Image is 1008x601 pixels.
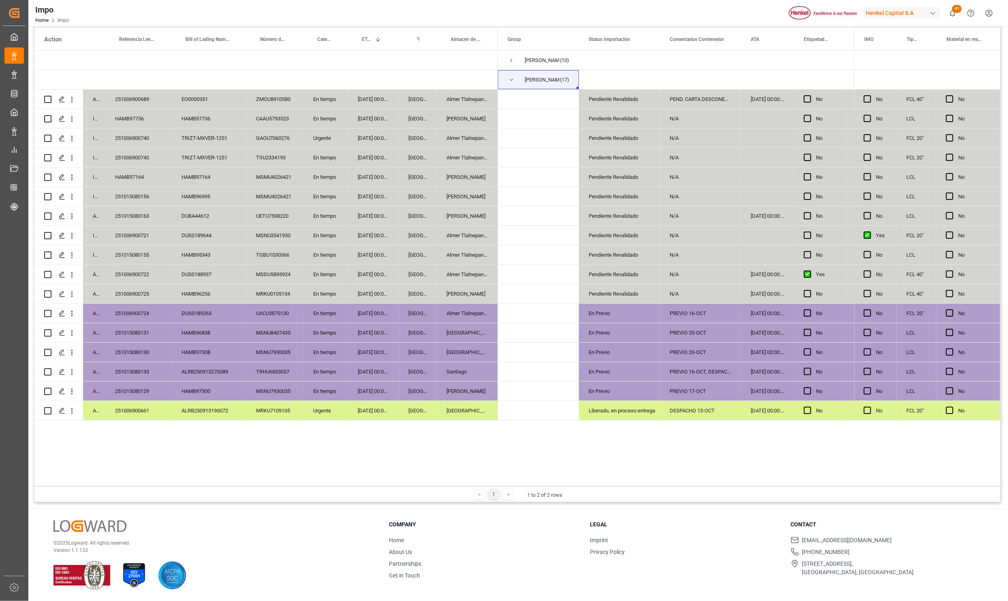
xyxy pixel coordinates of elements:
[303,187,348,206] div: En tiempo
[958,148,991,167] div: No
[660,401,741,420] div: DESPACHO 13-OCT
[44,36,62,43] div: Action
[246,265,303,284] div: MSDU5893924
[958,246,991,264] div: No
[660,284,741,303] div: N/A
[105,382,172,401] div: 251015080129
[303,206,348,225] div: En tiempo
[816,207,836,225] div: No
[83,401,105,420] div: Arrived
[389,549,412,555] a: About Us
[348,245,399,264] div: [DATE] 00:00:00
[260,36,286,42] span: Número de Contenedor
[120,561,148,590] img: ISO 27001 Certification
[172,206,246,225] div: DUBA44612
[348,343,399,362] div: [DATE] 00:00:00
[348,206,399,225] div: [DATE] 00:00:00
[399,167,437,187] div: [GEOGRAPHIC_DATA]
[389,560,422,567] a: Partnerships
[399,90,437,109] div: [GEOGRAPHIC_DATA]
[34,167,498,187] div: Press SPACE to select this row.
[897,401,936,420] div: FCL 20"
[303,245,348,264] div: En tiempo
[348,226,399,245] div: [DATE] 00:00:00
[437,187,498,206] div: [PERSON_NAME]
[854,70,1000,90] div: Press SPACE to select this row.
[348,323,399,342] div: [DATE] 00:00:00
[854,323,1000,343] div: Press SPACE to select this row.
[246,323,303,342] div: MSNU8407435
[348,167,399,187] div: [DATE] 00:00:00
[83,148,105,167] div: In progress
[816,168,836,187] div: No
[348,382,399,401] div: [DATE] 00:00:00
[172,382,246,401] div: HAMB97300
[172,109,246,128] div: HAMB97736
[303,382,348,401] div: En tiempo
[876,129,887,148] div: No
[816,109,836,128] div: No
[751,36,759,42] span: ATA
[897,382,936,401] div: LCL
[589,187,650,206] div: Pendiente Revalidado
[897,167,936,187] div: LCL
[399,343,437,362] div: [GEOGRAPHIC_DATA]
[854,51,1000,70] div: Press SPACE to select this row.
[962,4,980,22] button: Help Center
[437,343,498,362] div: [GEOGRAPHIC_DATA]
[897,323,936,342] div: LCL
[303,129,348,148] div: Urgente
[246,343,303,362] div: MSNU7930035
[34,51,498,70] div: Press SPACE to select this row.
[34,362,498,382] div: Press SPACE to select this row.
[907,36,920,42] span: Tipo de Carga (LCL/FCL)
[348,265,399,284] div: [DATE] 00:00:00
[172,362,246,381] div: ALRB250913270089
[34,206,498,226] div: Press SPACE to select this row.
[854,109,1000,129] div: Press SPACE to select this row.
[958,207,991,225] div: No
[348,304,399,323] div: [DATE] 00:00:00
[854,226,1000,245] div: Press SPACE to select this row.
[53,520,126,532] img: Logward Logo
[348,109,399,128] div: [DATE] 00:00:00
[876,109,887,128] div: No
[437,265,498,284] div: Almer Tlalnepantla
[34,382,498,401] div: Press SPACE to select this row.
[560,71,569,89] span: (17)
[362,36,371,42] span: ETA Aduana
[83,343,105,362] div: Arrived
[34,401,498,421] div: Press SPACE to select this row.
[399,109,437,128] div: [GEOGRAPHIC_DATA]
[897,265,936,284] div: FCL 40"
[303,343,348,362] div: En tiempo
[876,168,887,187] div: No
[246,90,303,109] div: ZMOU8910580
[399,148,437,167] div: [GEOGRAPHIC_DATA]
[246,304,303,323] div: UACU3870130
[437,206,498,225] div: [PERSON_NAME]
[105,362,172,381] div: 251015080133
[854,245,1000,265] div: Press SPACE to select this row.
[958,129,991,148] div: No
[303,362,348,381] div: En tiempo
[317,36,331,42] span: Categoría
[172,167,246,187] div: HAMB97164
[897,148,936,167] div: FCL 20"
[172,129,246,148] div: TRIZT-MXVER-1251
[876,207,887,225] div: No
[105,226,172,245] div: 251006900721
[399,304,437,323] div: [GEOGRAPHIC_DATA]
[348,148,399,167] div: [DATE] 00:00:00
[172,245,246,264] div: HAMB95343
[897,129,936,148] div: FCL 20"
[246,148,303,167] div: TIIU2334193
[854,284,1000,304] div: Press SPACE to select this row.
[399,226,437,245] div: [GEOGRAPHIC_DATA]
[172,148,246,167] div: TRIZT-MXVER-1251
[172,226,246,245] div: DUS0189644
[399,382,437,401] div: [GEOGRAPHIC_DATA]
[741,265,794,284] div: [DATE] 00:00:00
[437,401,498,420] div: [GEOGRAPHIC_DATA]
[660,109,741,128] div: N/A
